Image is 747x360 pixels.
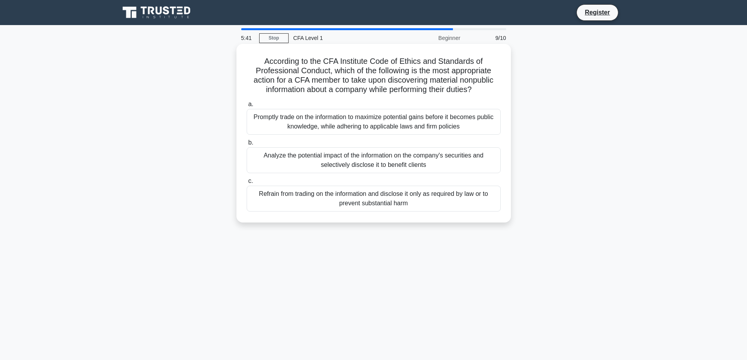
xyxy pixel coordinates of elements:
[247,186,501,212] div: Refrain from trading on the information and disclose it only as required by law or to prevent sub...
[289,30,396,46] div: CFA Level 1
[396,30,465,46] div: Beginner
[259,33,289,43] a: Stop
[248,101,253,107] span: a.
[248,177,253,184] span: c.
[246,56,502,95] h5: According to the CFA Institute Code of Ethics and Standards of Professional Conduct, which of the...
[248,139,253,146] span: b.
[247,147,501,173] div: Analyze the potential impact of the information on the company's securities and selectively discl...
[236,30,259,46] div: 5:41
[465,30,511,46] div: 9/10
[247,109,501,135] div: Promptly trade on the information to maximize potential gains before it becomes public knowledge,...
[580,7,614,17] a: Register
